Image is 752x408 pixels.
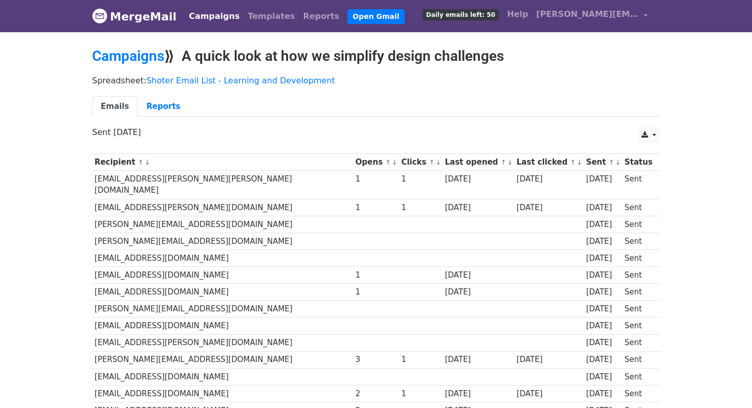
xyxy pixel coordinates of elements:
[445,388,512,400] div: [DATE]
[584,154,622,171] th: Sent
[445,354,512,366] div: [DATE]
[445,202,512,214] div: [DATE]
[401,173,440,185] div: 1
[385,158,391,166] a: ↑
[92,318,353,334] td: [EMAIL_ADDRESS][DOMAIN_NAME]
[622,154,655,171] th: Status
[356,269,396,281] div: 1
[92,199,353,216] td: [EMAIL_ADDRESS][PERSON_NAME][DOMAIN_NAME]
[507,158,513,166] a: ↓
[138,158,144,166] a: ↑
[445,269,512,281] div: [DATE]
[586,371,620,383] div: [DATE]
[622,385,655,402] td: Sent
[586,236,620,247] div: [DATE]
[92,171,353,199] td: [EMAIL_ADDRESS][PERSON_NAME][PERSON_NAME][DOMAIN_NAME]
[586,337,620,349] div: [DATE]
[92,75,660,86] p: Spreadsheet:
[353,154,399,171] th: Opens
[514,154,584,171] th: Last clicked
[517,354,581,366] div: [DATE]
[92,48,164,64] a: Campaigns
[622,368,655,385] td: Sent
[138,96,189,117] a: Reports
[577,158,582,166] a: ↓
[622,171,655,199] td: Sent
[586,320,620,332] div: [DATE]
[536,8,638,20] span: [PERSON_NAME][EMAIL_ADDRESS][PERSON_NAME][DOMAIN_NAME]
[92,127,660,138] p: Sent [DATE]
[503,4,532,25] a: Help
[622,267,655,284] td: Sent
[517,388,581,400] div: [DATE]
[92,267,353,284] td: [EMAIL_ADDRESS][DOMAIN_NAME]
[586,202,620,214] div: [DATE]
[586,303,620,315] div: [DATE]
[92,334,353,351] td: [EMAIL_ADDRESS][PERSON_NAME][DOMAIN_NAME]
[586,269,620,281] div: [DATE]
[517,173,581,185] div: [DATE]
[622,216,655,233] td: Sent
[622,301,655,318] td: Sent
[423,9,499,20] span: Daily emails left: 50
[622,284,655,301] td: Sent
[622,199,655,216] td: Sent
[443,154,514,171] th: Last opened
[92,8,107,24] img: MergeMail logo
[92,250,353,267] td: [EMAIL_ADDRESS][DOMAIN_NAME]
[356,388,396,400] div: 2
[92,368,353,385] td: [EMAIL_ADDRESS][DOMAIN_NAME]
[622,250,655,267] td: Sent
[401,388,440,400] div: 1
[445,173,512,185] div: [DATE]
[615,158,621,166] a: ↓
[299,6,344,27] a: Reports
[418,4,503,25] a: Daily emails left: 50
[701,359,752,408] iframe: Chat Widget
[92,233,353,250] td: [PERSON_NAME][EMAIL_ADDRESS][DOMAIN_NAME]
[146,76,335,85] a: Shoter Email List - Learning and Development
[92,385,353,402] td: [EMAIL_ADDRESS][DOMAIN_NAME]
[356,202,396,214] div: 1
[92,351,353,368] td: [PERSON_NAME][EMAIL_ADDRESS][DOMAIN_NAME]
[92,284,353,301] td: [EMAIL_ADDRESS][DOMAIN_NAME]
[622,334,655,351] td: Sent
[622,318,655,334] td: Sent
[356,173,396,185] div: 1
[622,351,655,368] td: Sent
[532,4,652,28] a: [PERSON_NAME][EMAIL_ADDRESS][PERSON_NAME][DOMAIN_NAME]
[347,9,404,24] a: Open Gmail
[399,154,443,171] th: Clicks
[586,388,620,400] div: [DATE]
[92,48,660,65] h2: ⟫ A quick look at how we simplify design challenges
[92,216,353,233] td: [PERSON_NAME][EMAIL_ADDRESS][DOMAIN_NAME]
[445,286,512,298] div: [DATE]
[92,96,138,117] a: Emails
[570,158,576,166] a: ↑
[244,6,299,27] a: Templates
[144,158,150,166] a: ↓
[92,301,353,318] td: [PERSON_NAME][EMAIL_ADDRESS][DOMAIN_NAME]
[392,158,397,166] a: ↓
[92,154,353,171] th: Recipient
[586,173,620,185] div: [DATE]
[586,354,620,366] div: [DATE]
[501,158,506,166] a: ↑
[401,354,440,366] div: 1
[356,286,396,298] div: 1
[517,202,581,214] div: [DATE]
[609,158,614,166] a: ↑
[435,158,441,166] a: ↓
[401,202,440,214] div: 1
[92,6,176,27] a: MergeMail
[356,354,396,366] div: 3
[429,158,435,166] a: ↑
[586,253,620,264] div: [DATE]
[586,219,620,231] div: [DATE]
[586,286,620,298] div: [DATE]
[622,233,655,250] td: Sent
[185,6,244,27] a: Campaigns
